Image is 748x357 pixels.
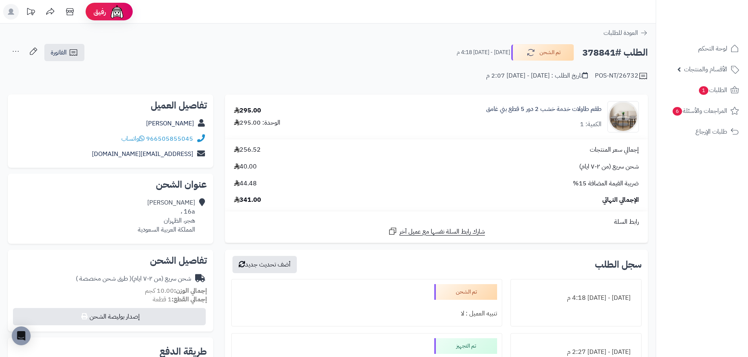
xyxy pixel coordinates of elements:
strong: إجمالي القطع: [172,295,207,304]
div: [PERSON_NAME] 16a ، هجر، الظهران المملكة العربية السعودية [138,198,195,234]
span: طلبات الإرجاع [695,126,727,137]
small: [DATE] - [DATE] 4:18 م [457,49,510,56]
div: [DATE] - [DATE] 4:18 م [516,290,636,306]
span: الإجمالي النهائي [602,196,639,205]
button: إصدار بوليصة الشحن [13,308,206,325]
h2: الطلب #378841 [582,45,648,61]
span: الأقسام والمنتجات [684,64,727,75]
span: شحن سريع (من ٢-٧ ايام) [579,162,639,171]
h2: عنوان الشحن [14,180,207,189]
span: الطلبات [698,85,727,96]
span: ضريبة القيمة المضافة 15% [573,179,639,188]
small: 1 قطعة [153,295,207,304]
button: أضف تحديث جديد [232,256,297,273]
a: طقم طاولات خدمة خشب 2 دور 5 قطع بني غامق [486,105,602,114]
span: ( طرق شحن مخصصة ) [76,274,132,283]
div: الوحدة: 295.00 [234,118,280,127]
img: 1756383871-1-90x90.jpg [608,101,638,132]
a: العودة للطلبات [604,28,648,38]
a: الطلبات1 [661,81,743,100]
img: logo-2.png [695,18,741,35]
span: العودة للطلبات [604,28,638,38]
h3: سجل الطلب [595,260,642,269]
button: تم الشحن [511,44,574,61]
span: 6 [673,107,682,116]
span: 1 [699,86,708,95]
div: شحن سريع (من ٢-٧ ايام) [76,274,191,283]
a: شارك رابط السلة نفسها مع عميل آخر [388,227,485,236]
h2: تفاصيل الشحن [14,256,207,265]
div: تاريخ الطلب : [DATE] - [DATE] 2:07 م [486,71,588,80]
div: POS-NT/26732 [595,71,648,81]
a: [PERSON_NAME] [146,119,194,128]
div: Open Intercom Messenger [12,326,31,345]
div: رابط السلة [228,217,645,227]
div: تنبيه العميل : لا [236,306,497,321]
span: المراجعات والأسئلة [672,105,727,116]
span: 40.00 [234,162,257,171]
strong: إجمالي الوزن: [174,286,207,295]
span: لوحة التحكم [698,43,727,54]
span: 341.00 [234,196,261,205]
a: [EMAIL_ADDRESS][DOMAIN_NAME] [92,149,193,159]
div: تم الشحن [434,284,497,300]
a: لوحة التحكم [661,39,743,58]
img: ai-face.png [109,4,125,20]
a: تحديثات المنصة [21,4,40,22]
a: طلبات الإرجاع [661,122,743,141]
small: 10.00 كجم [145,286,207,295]
span: شارك رابط السلة نفسها مع عميل آخر [399,227,485,236]
h2: تفاصيل العميل [14,101,207,110]
a: 966505855045 [146,134,193,143]
a: المراجعات والأسئلة6 [661,101,743,120]
h2: طريقة الدفع [159,347,207,356]
a: واتساب [121,134,144,143]
div: تم التجهيز [434,338,497,354]
a: الفاتورة [44,44,84,61]
span: إجمالي سعر المنتجات [590,145,639,154]
span: 256.52 [234,145,261,154]
div: 295.00 [234,106,261,115]
span: 44.48 [234,179,257,188]
span: الفاتورة [51,48,67,57]
span: رفيق [93,7,106,16]
div: الكمية: 1 [580,120,602,129]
